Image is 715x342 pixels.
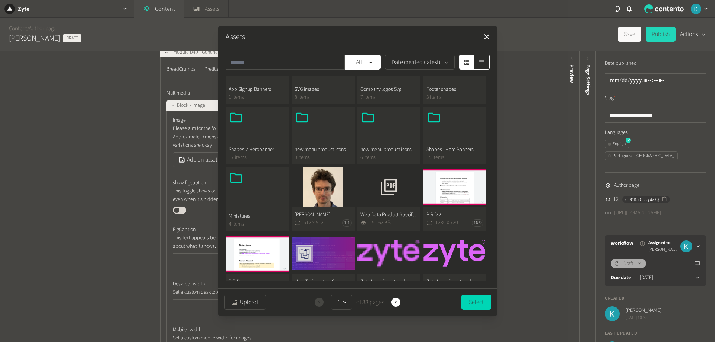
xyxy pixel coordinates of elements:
[345,55,381,70] button: All
[423,47,486,105] button: Footer shapes3 items
[360,154,417,162] span: 6 items
[360,93,417,101] span: 7 items
[229,220,286,228] span: 4 items
[226,31,245,42] button: Assets
[426,93,483,101] span: 3 items
[385,55,455,70] button: Date created (latest)
[295,146,352,154] span: new menu product icons
[229,212,286,220] span: Miniatures
[229,146,286,154] span: Shapes 2 Herobanner
[292,47,355,105] button: SVG images8 items
[295,86,352,93] span: SVG images
[357,47,420,105] button: Company logos Svg7 items
[331,295,352,310] button: 1
[226,107,289,164] button: Shapes 2 Herobanner17 items
[292,107,355,164] button: new menu product icons0 items
[360,146,417,154] span: new menu product icons
[355,298,384,307] span: of 38 pages
[224,295,266,310] button: Upload
[295,93,352,101] span: 8 items
[226,167,289,231] button: Miniatures4 items
[295,154,352,162] span: 0 items
[229,154,286,162] span: 17 items
[426,154,483,162] span: 15 items
[423,107,486,164] button: Shapes | Hero Banners15 items
[226,47,289,105] button: App SIgnup Banners1 items
[360,86,417,93] span: Company logos Svg
[357,107,420,164] button: new menu product icons6 items
[461,295,491,310] button: Select
[351,58,368,67] span: All
[426,146,483,154] span: Shapes | Hero Banners
[426,86,483,93] span: Footer shapes
[229,86,286,93] span: App SIgnup Banners
[229,93,286,101] span: 1 items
